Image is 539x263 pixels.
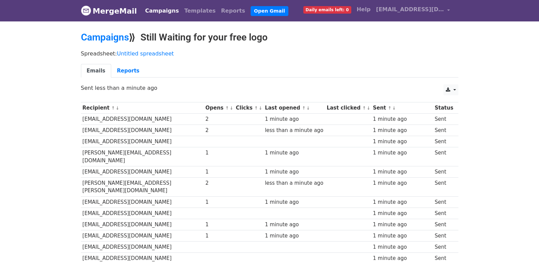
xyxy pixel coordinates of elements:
[111,105,115,111] a: ↑
[388,105,392,111] a: ↑
[259,105,263,111] a: ↓
[205,221,233,229] div: 1
[225,105,229,111] a: ↑
[81,50,458,57] p: Spreadsheet:
[265,149,323,157] div: 1 minute ago
[81,84,458,92] p: Sent less than a minute ago
[367,105,370,111] a: ↓
[373,254,431,262] div: 1 minute ago
[205,127,233,134] div: 2
[117,50,174,57] a: Untitled spreadsheet
[433,178,455,197] td: Sent
[362,105,366,111] a: ↑
[301,3,354,16] a: Daily emails left: 0
[373,138,431,146] div: 1 minute ago
[81,196,204,208] td: [EMAIL_ADDRESS][DOMAIN_NAME]
[303,6,351,14] span: Daily emails left: 0
[433,147,455,166] td: Sent
[116,105,119,111] a: ↓
[234,102,263,114] th: Clicks
[433,219,455,230] td: Sent
[373,243,431,251] div: 1 minute ago
[205,198,233,206] div: 1
[302,105,306,111] a: ↑
[265,232,323,240] div: 1 minute ago
[433,242,455,253] td: Sent
[251,6,288,16] a: Open Gmail
[205,168,233,176] div: 1
[81,178,204,197] td: [PERSON_NAME][EMAIL_ADDRESS][PERSON_NAME][DOMAIN_NAME]
[265,198,323,206] div: 1 minute ago
[373,210,431,217] div: 1 minute ago
[263,102,325,114] th: Last opened
[433,102,455,114] th: Status
[325,102,371,114] th: Last clicked
[376,5,444,14] span: [EMAIL_ADDRESS][DOMAIN_NAME]
[433,230,455,242] td: Sent
[142,4,182,18] a: Campaigns
[433,208,455,219] td: Sent
[204,102,234,114] th: Opens
[81,242,204,253] td: [EMAIL_ADDRESS][DOMAIN_NAME]
[265,168,323,176] div: 1 minute ago
[306,105,310,111] a: ↓
[265,127,323,134] div: less than a minute ago
[205,115,233,123] div: 2
[81,114,204,125] td: [EMAIL_ADDRESS][DOMAIN_NAME]
[265,221,323,229] div: 1 minute ago
[182,4,218,18] a: Templates
[371,102,433,114] th: Sent
[81,64,111,78] a: Emails
[433,136,455,147] td: Sent
[373,179,431,187] div: 1 minute ago
[265,179,323,187] div: less than a minute ago
[373,232,431,240] div: 1 minute ago
[205,179,233,187] div: 2
[373,198,431,206] div: 1 minute ago
[81,32,129,43] a: Campaigns
[81,219,204,230] td: [EMAIL_ADDRESS][DOMAIN_NAME]
[373,3,453,19] a: [EMAIL_ADDRESS][DOMAIN_NAME]
[373,115,431,123] div: 1 minute ago
[433,166,455,178] td: Sent
[205,149,233,157] div: 1
[81,32,458,43] h2: ⟫ Still Waiting for your free logo
[218,4,248,18] a: Reports
[81,102,204,114] th: Recipient
[111,64,145,78] a: Reports
[265,115,323,123] div: 1 minute ago
[81,208,204,219] td: [EMAIL_ADDRESS][DOMAIN_NAME]
[354,3,373,16] a: Help
[373,127,431,134] div: 1 minute ago
[230,105,233,111] a: ↓
[433,125,455,136] td: Sent
[81,166,204,178] td: [EMAIL_ADDRESS][DOMAIN_NAME]
[254,105,258,111] a: ↑
[205,232,233,240] div: 1
[373,168,431,176] div: 1 minute ago
[81,136,204,147] td: [EMAIL_ADDRESS][DOMAIN_NAME]
[433,114,455,125] td: Sent
[392,105,396,111] a: ↓
[373,149,431,157] div: 1 minute ago
[81,5,91,16] img: MergeMail logo
[433,196,455,208] td: Sent
[373,221,431,229] div: 1 minute ago
[81,4,137,18] a: MergeMail
[81,230,204,242] td: [EMAIL_ADDRESS][DOMAIN_NAME]
[81,147,204,166] td: [PERSON_NAME][EMAIL_ADDRESS][DOMAIN_NAME]
[81,125,204,136] td: [EMAIL_ADDRESS][DOMAIN_NAME]
[505,230,539,263] iframe: Chat Widget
